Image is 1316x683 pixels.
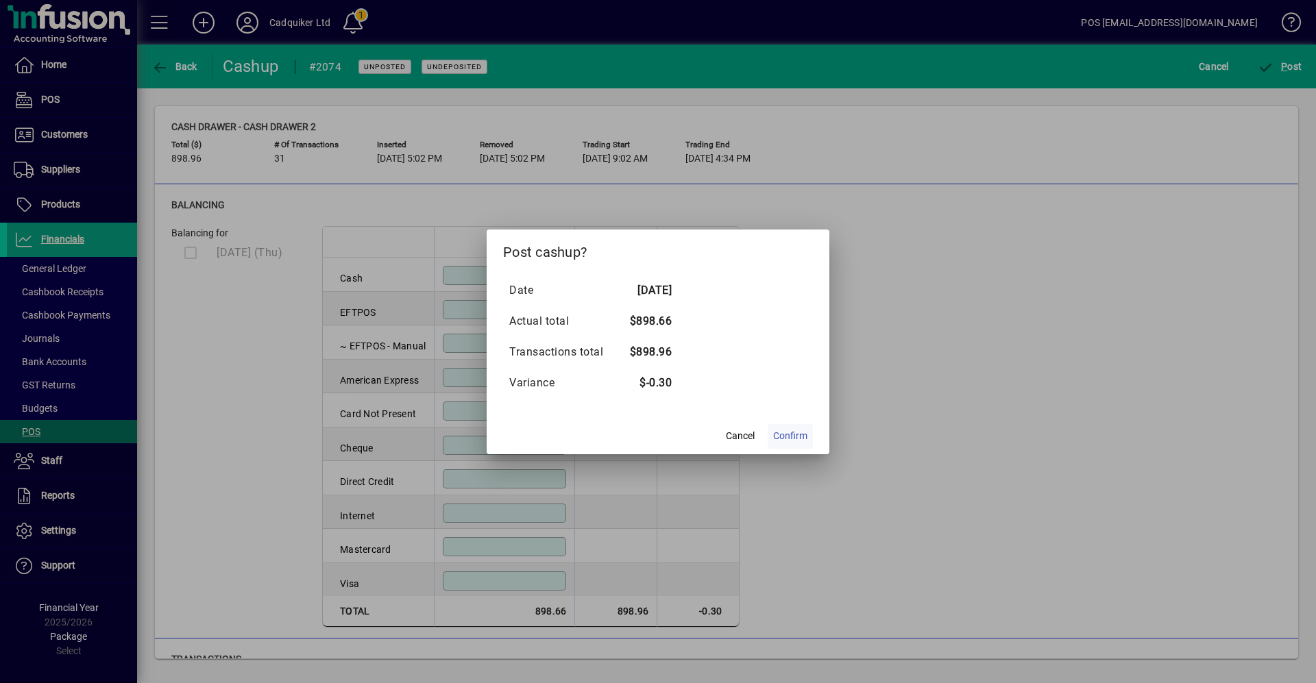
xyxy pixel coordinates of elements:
td: $898.66 [617,306,672,337]
button: Cancel [718,424,762,449]
td: $898.96 [617,337,672,368]
td: Transactions total [509,337,617,368]
button: Confirm [768,424,813,449]
td: Variance [509,368,617,399]
span: Cancel [726,429,755,443]
span: Confirm [773,429,807,443]
h2: Post cashup? [487,229,829,269]
td: Date [509,275,617,306]
td: [DATE] [617,275,672,306]
td: $-0.30 [617,368,672,399]
td: Actual total [509,306,617,337]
